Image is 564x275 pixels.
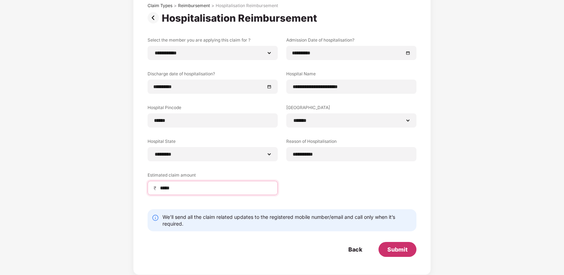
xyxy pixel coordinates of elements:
label: Hospital Name [286,71,416,80]
label: [GEOGRAPHIC_DATA] [286,104,416,113]
span: ₹ [154,185,159,192]
label: Select the member you are applying this claim for ? [148,37,278,46]
div: > [211,3,214,9]
label: Reason of Hospitalisation [286,138,416,147]
label: Admission Date of hospitalisation? [286,37,416,46]
div: Claim Types [148,3,172,9]
div: Submit [387,246,408,253]
label: Estimated claim amount [148,172,278,181]
label: Hospital State [148,138,278,147]
img: svg+xml;base64,PHN2ZyBpZD0iSW5mby0yMHgyMCIgeG1sbnM9Imh0dHA6Ly93d3cudzMub3JnLzIwMDAvc3ZnIiB3aWR0aD... [152,214,159,221]
label: Discharge date of hospitalisation? [148,71,278,80]
div: Back [348,246,362,253]
div: Hospitalisation Reimbursement [216,3,278,9]
div: We’ll send all the claim related updates to the registered mobile number/email and call only when... [162,214,412,227]
div: > [174,3,177,9]
label: Hospital Pincode [148,104,278,113]
div: Reimbursement [178,3,210,9]
div: Hospitalisation Reimbursement [162,12,320,24]
img: svg+xml;base64,PHN2ZyBpZD0iUHJldi0zMngzMiIgeG1sbnM9Imh0dHA6Ly93d3cudzMub3JnLzIwMDAvc3ZnIiB3aWR0aD... [148,12,162,23]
